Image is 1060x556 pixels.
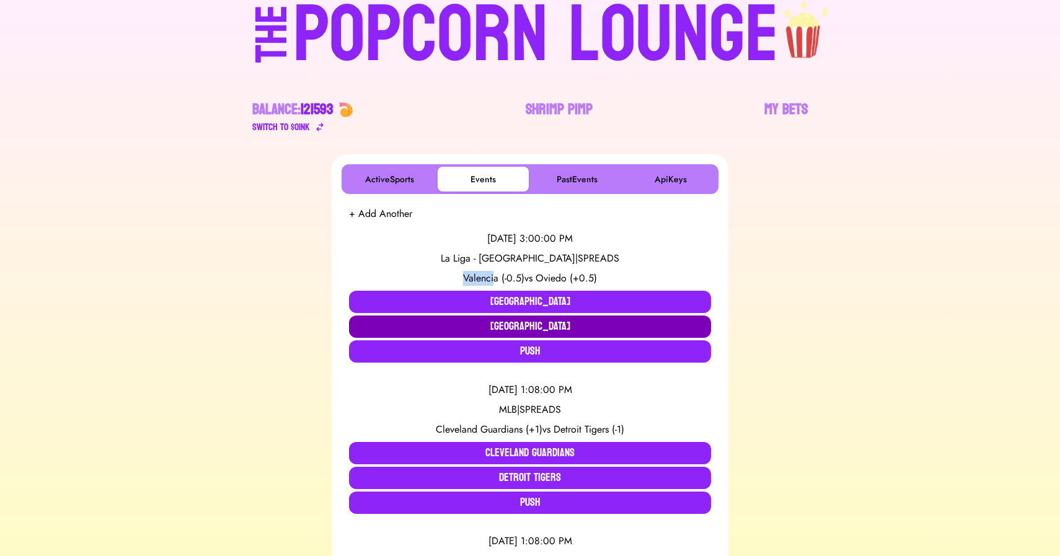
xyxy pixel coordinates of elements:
[625,167,716,192] button: ApiKeys
[536,271,597,285] span: Oviedo (+0.5)
[554,422,624,436] span: Detroit Tigers (-1)
[349,402,711,417] div: MLB | SPREADS
[438,167,529,192] button: Events
[349,251,711,266] div: La Liga - [GEOGRAPHIC_DATA] | SPREADS
[349,492,711,514] button: Push
[531,167,622,192] button: PastEvents
[764,100,808,135] a: My Bets
[301,96,333,123] span: 121593
[349,206,412,221] button: + Add Another
[349,231,711,246] div: [DATE] 3:00:00 PM
[349,316,711,338] button: [GEOGRAPHIC_DATA]
[344,167,435,192] button: ActiveSports
[338,102,353,117] img: 🍤
[252,100,333,120] div: Balance:
[349,340,711,363] button: Push
[526,100,593,135] a: Shrimp Pimp
[349,467,711,489] button: Detroit Tigers
[349,271,711,286] div: vs
[349,442,711,464] button: Cleveland Guardians
[349,422,711,437] div: vs
[436,422,542,436] span: Cleveland Guardians (+1)
[349,382,711,397] div: [DATE] 1:08:00 PM
[349,534,711,549] div: [DATE] 1:08:00 PM
[250,5,294,87] div: THE
[463,271,524,285] span: Valencia (-0.5)
[349,291,711,313] button: [GEOGRAPHIC_DATA]
[252,120,310,135] div: Switch to $ OINK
